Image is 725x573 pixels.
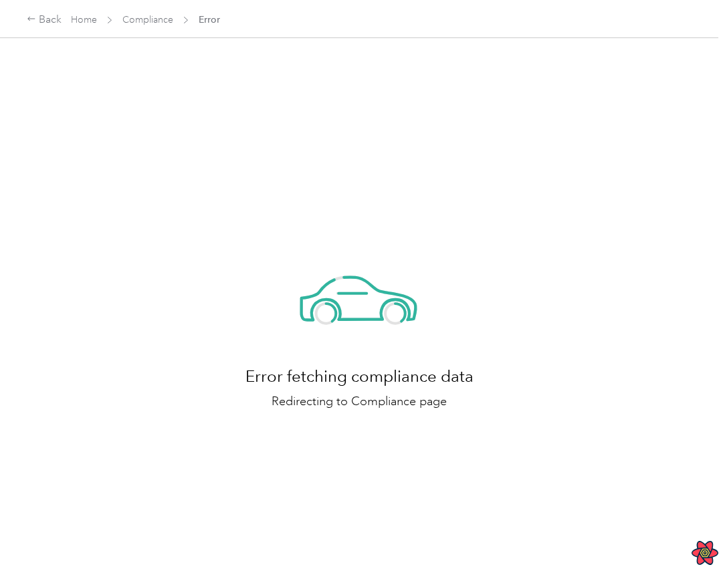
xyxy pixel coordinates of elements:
button: Open React Query Devtools [692,540,718,566]
a: Home [71,14,97,25]
span: Error [199,13,220,27]
a: Compliance [122,14,173,25]
div: Back [27,12,62,28]
h1: Error fetching compliance data [245,360,474,392]
p: Redirecting to Compliance page [272,392,447,411]
iframe: Everlance-gr Chat Button Frame [650,498,725,573]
